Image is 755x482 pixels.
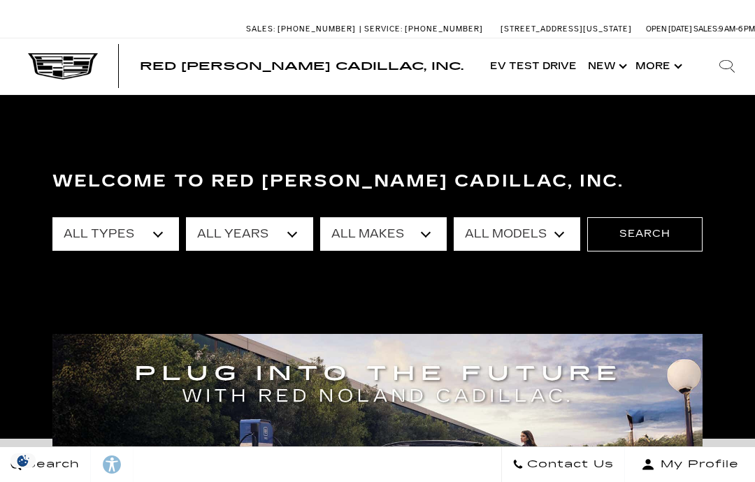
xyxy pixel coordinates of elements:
button: More [630,38,685,94]
button: Search [587,217,703,251]
span: Sales: [693,24,719,34]
a: New [582,38,630,94]
a: Contact Us [501,447,625,482]
span: Red [PERSON_NAME] Cadillac, Inc. [140,59,463,73]
a: Service: [PHONE_NUMBER] [359,25,487,33]
select: Filter by type [52,217,179,251]
button: Open user profile menu [625,447,755,482]
h3: Welcome to Red [PERSON_NAME] Cadillac, Inc. [52,168,703,196]
span: [PHONE_NUMBER] [278,24,356,34]
a: EV Test Drive [484,38,582,94]
a: Sales: [PHONE_NUMBER] [246,25,359,33]
section: Click to Open Cookie Consent Modal [7,453,39,468]
span: Sales: [246,24,275,34]
select: Filter by year [186,217,312,251]
a: [STREET_ADDRESS][US_STATE] [501,24,632,34]
img: Cadillac Dark Logo with Cadillac White Text [28,53,98,80]
span: 9 AM-6 PM [719,24,755,34]
img: Opt-Out Icon [7,453,39,468]
span: My Profile [655,455,739,474]
a: Red [PERSON_NAME] Cadillac, Inc. [140,61,463,72]
span: Search [22,455,80,474]
select: Filter by model [454,217,580,251]
span: [PHONE_NUMBER] [405,24,483,34]
span: Contact Us [524,455,614,474]
span: Service: [364,24,403,34]
select: Filter by make [320,217,447,251]
span: Open [DATE] [646,24,692,34]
